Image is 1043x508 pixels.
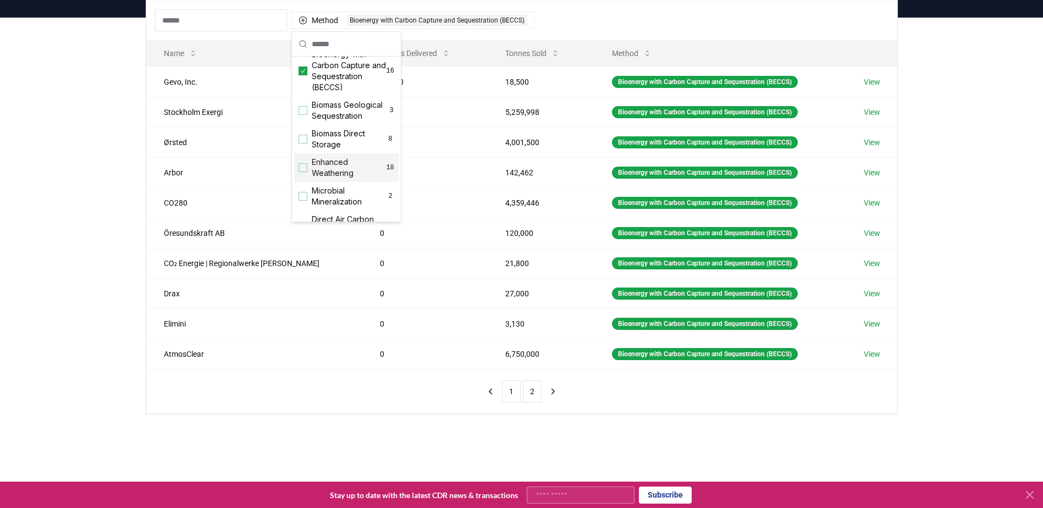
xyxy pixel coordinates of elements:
[312,157,386,179] span: Enhanced Weathering
[146,308,363,339] td: Elimini
[864,228,880,239] a: View
[544,380,562,402] button: next page
[523,380,542,402] button: 2
[488,97,594,127] td: 5,259,998
[312,49,387,93] span: Bioenergy with Carbon Capture and Sequestration (BECCS)
[146,278,363,308] td: Drax
[612,288,798,300] div: Bioenergy with Carbon Capture and Sequestration (BECCS)
[146,67,363,97] td: Gevo, Inc.
[146,157,363,187] td: Arbor
[488,157,594,187] td: 142,462
[371,42,459,64] button: Tonnes Delivered
[146,187,363,218] td: CO280
[146,339,363,369] td: AtmosClear
[146,97,363,127] td: Stockholm Exergi
[488,339,594,369] td: 6,750,000
[387,67,394,75] span: 16
[362,218,488,248] td: 0
[146,248,363,278] td: CO₂ Energie | Regionalwerke [PERSON_NAME]
[146,218,363,248] td: Öresundskraft AB
[612,257,798,269] div: Bioenergy with Carbon Capture and Sequestration (BECCS)
[362,339,488,369] td: 0
[864,137,880,148] a: View
[155,42,206,64] button: Name
[362,67,488,97] td: 18,500
[387,192,394,201] span: 2
[612,197,798,209] div: Bioenergy with Carbon Capture and Sequestration (BECCS)
[312,185,387,207] span: Microbial Mineralization
[481,380,500,402] button: previous page
[488,278,594,308] td: 27,000
[612,348,798,360] div: Bioenergy with Carbon Capture and Sequestration (BECCS)
[362,97,488,127] td: 0
[488,308,594,339] td: 3,130
[612,76,798,88] div: Bioenergy with Carbon Capture and Sequestration (BECCS)
[362,187,488,218] td: 0
[864,107,880,118] a: View
[347,14,527,26] div: Bioenergy with Carbon Capture and Sequestration (BECCS)
[612,106,798,118] div: Bioenergy with Carbon Capture and Sequestration (BECCS)
[389,106,394,115] span: 3
[312,214,387,258] span: Direct Air Carbon Capture and Sequestration (DACCS)
[386,163,394,172] span: 18
[502,380,521,402] button: 1
[864,349,880,360] a: View
[488,218,594,248] td: 120,000
[488,248,594,278] td: 21,800
[864,76,880,87] a: View
[362,248,488,278] td: 0
[864,288,880,299] a: View
[387,135,394,143] span: 8
[864,197,880,208] a: View
[612,318,798,330] div: Bioenergy with Carbon Capture and Sequestration (BECCS)
[864,258,880,269] a: View
[488,127,594,157] td: 4,001,500
[496,42,569,64] button: Tonnes Sold
[362,157,488,187] td: 0
[864,167,880,178] a: View
[312,128,387,150] span: Biomass Direct Storage
[291,12,534,29] button: MethodBioenergy with Carbon Capture and Sequestration (BECCS)
[312,100,389,122] span: Biomass Geological Sequestration
[362,278,488,308] td: 0
[362,127,488,157] td: 0
[864,318,880,329] a: View
[488,187,594,218] td: 4,359,446
[612,136,798,148] div: Bioenergy with Carbon Capture and Sequestration (BECCS)
[488,67,594,97] td: 18,500
[603,42,660,64] button: Method
[612,227,798,239] div: Bioenergy with Carbon Capture and Sequestration (BECCS)
[362,308,488,339] td: 0
[146,127,363,157] td: Ørsted
[612,167,798,179] div: Bioenergy with Carbon Capture and Sequestration (BECCS)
